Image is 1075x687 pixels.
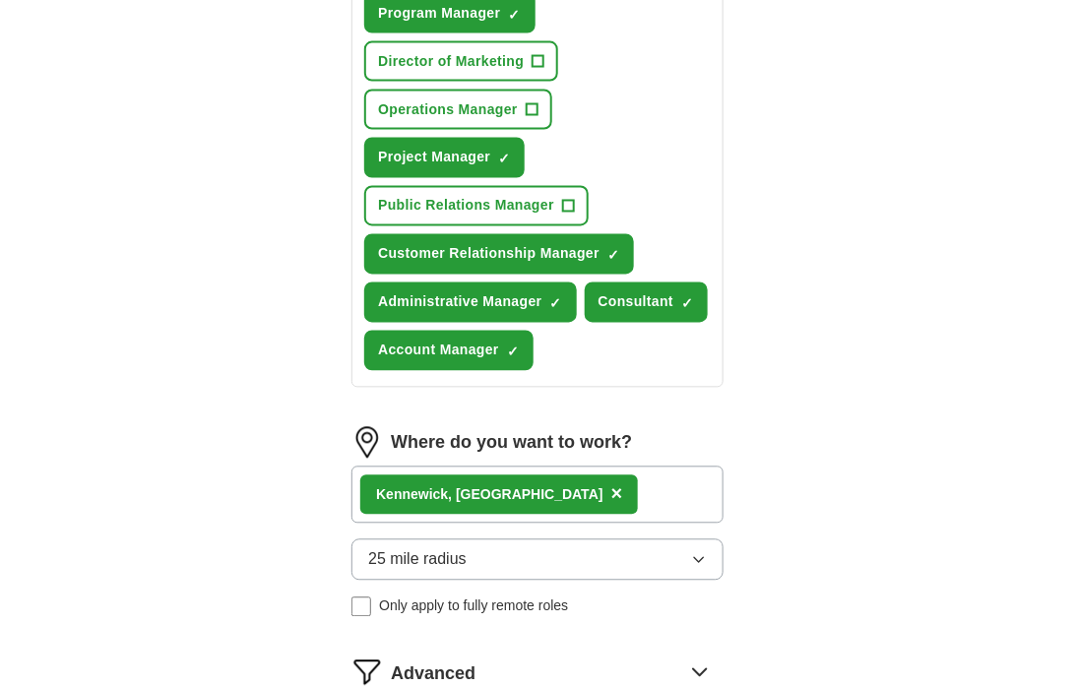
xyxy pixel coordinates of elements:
[611,480,623,510] button: ×
[376,485,603,506] div: , [GEOGRAPHIC_DATA]
[376,487,448,503] strong: Kennewick
[364,138,525,178] button: Project Manager✓
[351,539,724,581] button: 25 mile radius
[378,3,500,24] span: Program Manager
[378,148,490,168] span: Project Manager
[507,344,519,360] span: ✓
[364,282,576,323] button: Administrative Manager✓
[368,548,467,572] span: 25 mile radius
[378,51,524,72] span: Director of Marketing
[378,244,600,265] span: Customer Relationship Manager
[681,296,693,312] span: ✓
[378,292,541,313] span: Administrative Manager
[379,596,568,617] span: Only apply to fully remote roles
[364,41,558,82] button: Director of Marketing
[364,234,634,275] button: Customer Relationship Manager✓
[611,483,623,505] span: ×
[351,427,383,459] img: location.png
[498,152,510,167] span: ✓
[364,186,589,226] button: Public Relations Manager
[550,296,562,312] span: ✓
[391,430,632,457] label: Where do you want to work?
[585,282,709,323] button: Consultant✓
[378,99,518,120] span: Operations Manager
[509,7,521,23] span: ✓
[351,597,371,617] input: Only apply to fully remote roles
[364,90,552,130] button: Operations Manager
[364,331,534,371] button: Account Manager✓
[378,341,499,361] span: Account Manager
[599,292,674,313] span: Consultant
[378,196,554,217] span: Public Relations Manager
[607,248,619,264] span: ✓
